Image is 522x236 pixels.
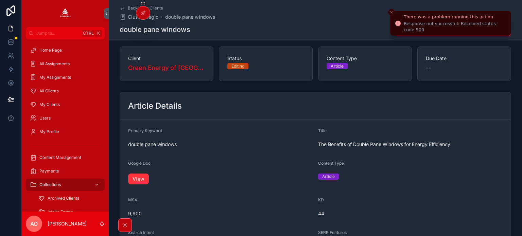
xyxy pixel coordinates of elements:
[318,128,327,133] span: Title
[318,197,324,202] span: KD
[231,63,244,69] div: Editing
[128,161,151,166] span: Google Doc
[322,174,335,180] div: Article
[36,31,80,36] span: Jump to...
[128,101,182,111] h2: Article Details
[120,25,190,34] h1: double pane windows
[128,63,205,73] a: Green Energy of [GEOGRAPHIC_DATA]
[26,44,105,56] a: Home Page
[26,85,105,97] a: All Clients
[120,14,158,20] a: ClusterMagic
[128,5,163,11] span: Back to All Clients
[327,55,403,62] span: Content Type
[48,209,73,215] span: Intake Forms
[48,196,79,201] span: Archived Clients
[318,210,503,217] span: 44
[128,55,205,62] span: Client
[39,75,71,80] span: My Assignments
[26,112,105,124] a: Users
[426,55,503,62] span: Due Date
[39,48,62,53] span: Home Page
[39,61,70,67] span: All Assignments
[128,197,138,202] span: MSV
[26,179,105,191] a: Collections
[34,192,105,204] a: Archived Clients
[128,141,313,148] span: double pane windows
[120,5,163,11] a: Back to All Clients
[39,182,61,187] span: Collections
[39,102,60,107] span: My Clients
[404,14,505,20] div: There was a problem running this action
[60,8,71,19] img: App logo
[318,141,503,148] span: The Benefits of Double Pane Windows for Energy Efficiency
[227,55,304,62] span: Status
[39,115,51,121] span: Users
[128,174,149,184] a: View
[128,210,313,217] span: 9,900
[39,155,81,160] span: Content Management
[30,220,38,228] span: AO
[165,14,215,20] a: double pane windows
[39,168,59,174] span: Payments
[39,88,58,94] span: All Clients
[388,9,395,16] button: Close toast
[128,128,162,133] span: Primary Keyword
[331,63,344,69] div: Article
[22,39,109,212] div: scrollable content
[26,71,105,84] a: My Assignments
[26,98,105,111] a: My Clients
[82,30,94,37] span: Ctrl
[48,220,87,227] p: [PERSON_NAME]
[26,58,105,70] a: All Assignments
[34,206,105,218] a: Intake Forms
[26,165,105,177] a: Payments
[39,129,59,134] span: My Profile
[128,14,158,20] span: ClusterMagic
[26,126,105,138] a: My Profile
[404,21,505,33] div: Response not successful: Received status code 500
[426,63,431,73] span: --
[26,151,105,164] a: Content Management
[26,27,105,39] button: Jump to...CtrlK
[128,230,154,235] span: Search Intent
[318,161,344,166] span: Content Type
[96,31,101,36] span: K
[318,230,347,235] span: SERP Features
